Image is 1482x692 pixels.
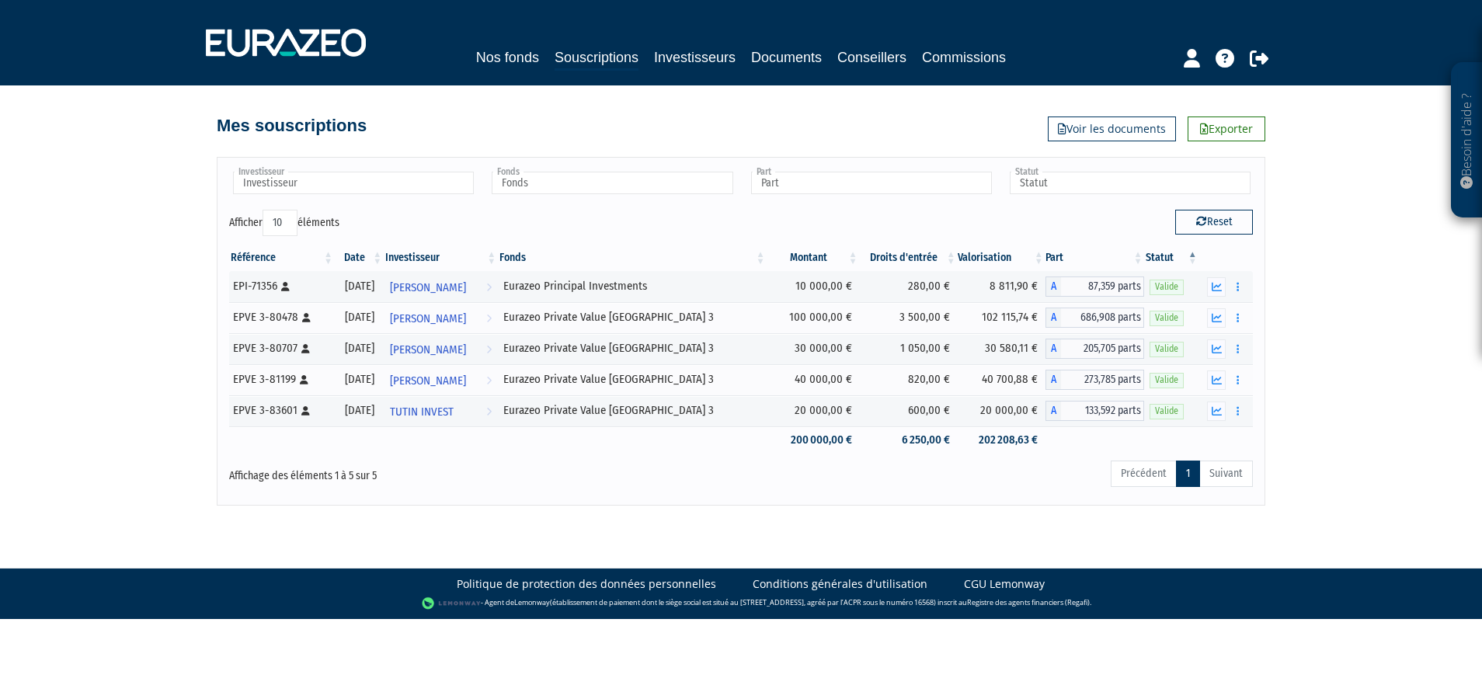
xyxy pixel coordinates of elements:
[390,273,466,302] span: [PERSON_NAME]
[233,309,329,325] div: EPVE 3-80478
[1045,401,1145,421] div: A - Eurazeo Private Value Europe 3
[340,371,378,388] div: [DATE]
[1061,401,1145,421] span: 133,592 parts
[503,278,761,294] div: Eurazeo Principal Investments
[1045,339,1145,359] div: A - Eurazeo Private Value Europe 3
[1048,116,1176,141] a: Voir les documents
[767,245,860,271] th: Montant: activer pour trier la colonne par ordre croissant
[486,304,492,333] i: Voir l'investisseur
[233,371,329,388] div: EPVE 3-81199
[958,245,1045,271] th: Valorisation: activer pour trier la colonne par ordre croissant
[233,402,329,419] div: EPVE 3-83601
[964,576,1045,592] a: CGU Lemonway
[335,245,384,271] th: Date: activer pour trier la colonne par ordre croissant
[958,302,1045,333] td: 102 115,74 €
[1188,116,1265,141] a: Exporter
[1045,245,1145,271] th: Part: activer pour trier la colonne par ordre croissant
[340,278,378,294] div: [DATE]
[767,271,860,302] td: 10 000,00 €
[958,271,1045,302] td: 8 811,90 €
[233,278,329,294] div: EPI-71356
[1061,308,1145,328] span: 686,908 parts
[384,364,498,395] a: [PERSON_NAME]
[860,271,958,302] td: 280,00 €
[767,333,860,364] td: 30 000,00 €
[767,395,860,426] td: 20 000,00 €
[1045,276,1145,297] div: A - Eurazeo Principal Investments
[958,333,1045,364] td: 30 580,11 €
[301,344,310,353] i: [Français] Personne physique
[1176,461,1200,487] a: 1
[1175,210,1253,235] button: Reset
[384,271,498,302] a: [PERSON_NAME]
[860,395,958,426] td: 600,00 €
[384,245,498,271] th: Investisseur: activer pour trier la colonne par ordre croissant
[1045,308,1145,328] div: A - Eurazeo Private Value Europe 3
[486,336,492,364] i: Voir l'investisseur
[837,47,906,68] a: Conseillers
[340,309,378,325] div: [DATE]
[457,576,716,592] a: Politique de protection des données personnelles
[860,426,958,454] td: 6 250,00 €
[1045,339,1061,359] span: A
[1061,339,1145,359] span: 205,705 parts
[263,210,297,236] select: Afficheréléments
[967,597,1090,607] a: Registre des agents financiers (Regafi)
[476,47,539,68] a: Nos fonds
[486,367,492,395] i: Voir l'investisseur
[1045,370,1061,390] span: A
[233,340,329,356] div: EPVE 3-80707
[390,398,454,426] span: TUTIN INVEST
[767,302,860,333] td: 100 000,00 €
[498,245,767,271] th: Fonds: activer pour trier la colonne par ordre croissant
[922,47,1006,68] a: Commissions
[340,402,378,419] div: [DATE]
[1045,308,1061,328] span: A
[503,402,761,419] div: Eurazeo Private Value [GEOGRAPHIC_DATA] 3
[503,309,761,325] div: Eurazeo Private Value [GEOGRAPHIC_DATA] 3
[1150,280,1184,294] span: Valide
[301,406,310,416] i: [Français] Personne physique
[229,210,339,236] label: Afficher éléments
[390,304,466,333] span: [PERSON_NAME]
[958,426,1045,454] td: 202 208,63 €
[1144,245,1198,271] th: Statut : activer pour trier la colonne par ordre d&eacute;croissant
[340,340,378,356] div: [DATE]
[860,302,958,333] td: 3 500,00 €
[1150,404,1184,419] span: Valide
[217,116,367,135] h4: Mes souscriptions
[281,282,290,291] i: [Français] Personne physique
[486,273,492,302] i: Voir l'investisseur
[860,245,958,271] th: Droits d'entrée: activer pour trier la colonne par ordre croissant
[390,336,466,364] span: [PERSON_NAME]
[1045,370,1145,390] div: A - Eurazeo Private Value Europe 3
[1458,71,1476,210] p: Besoin d'aide ?
[422,596,482,611] img: logo-lemonway.png
[860,333,958,364] td: 1 050,00 €
[384,302,498,333] a: [PERSON_NAME]
[767,426,860,454] td: 200 000,00 €
[1045,276,1061,297] span: A
[384,333,498,364] a: [PERSON_NAME]
[486,398,492,426] i: Voir l'investisseur
[958,395,1045,426] td: 20 000,00 €
[206,29,366,57] img: 1732889491-logotype_eurazeo_blanc_rvb.png
[229,459,642,484] div: Affichage des éléments 1 à 5 sur 5
[503,371,761,388] div: Eurazeo Private Value [GEOGRAPHIC_DATA] 3
[860,364,958,395] td: 820,00 €
[229,245,335,271] th: Référence : activer pour trier la colonne par ordre croissant
[767,364,860,395] td: 40 000,00 €
[958,364,1045,395] td: 40 700,88 €
[1150,342,1184,356] span: Valide
[753,576,927,592] a: Conditions générales d'utilisation
[1150,311,1184,325] span: Valide
[503,340,761,356] div: Eurazeo Private Value [GEOGRAPHIC_DATA] 3
[16,596,1466,611] div: - Agent de (établissement de paiement dont le siège social est situé au [STREET_ADDRESS], agréé p...
[302,313,311,322] i: [Français] Personne physique
[1150,373,1184,388] span: Valide
[1061,370,1145,390] span: 273,785 parts
[1061,276,1145,297] span: 87,359 parts
[384,395,498,426] a: TUTIN INVEST
[1045,401,1061,421] span: A
[390,367,466,395] span: [PERSON_NAME]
